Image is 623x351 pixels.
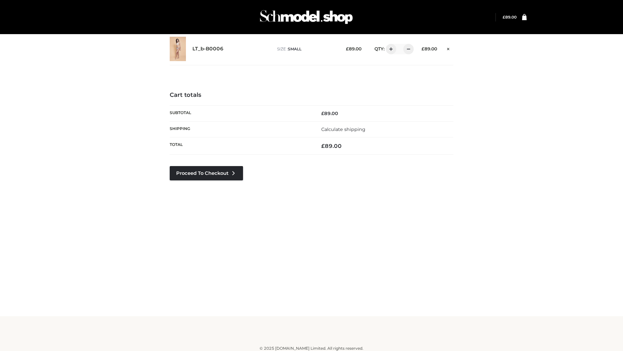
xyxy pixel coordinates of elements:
a: Remove this item [444,44,453,52]
bdi: 89.00 [503,15,517,19]
p: size : [277,46,336,52]
a: Calculate shipping [321,126,365,132]
span: £ [346,46,349,51]
span: £ [421,46,424,51]
div: QTY: [368,44,411,54]
bdi: 89.00 [421,46,437,51]
img: LT_b-B0006 - SMALL [170,37,186,61]
bdi: 89.00 [346,46,361,51]
a: LT_b-B0006 [192,46,224,52]
span: £ [503,15,505,19]
bdi: 89.00 [321,143,342,149]
th: Subtotal [170,105,311,121]
a: Proceed to Checkout [170,166,243,180]
th: Shipping [170,121,311,137]
span: £ [321,143,325,149]
h4: Cart totals [170,92,453,99]
img: Schmodel Admin 964 [258,4,355,30]
span: SMALL [288,46,301,51]
th: Total [170,137,311,155]
a: £89.00 [503,15,517,19]
span: £ [321,110,324,116]
bdi: 89.00 [321,110,338,116]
